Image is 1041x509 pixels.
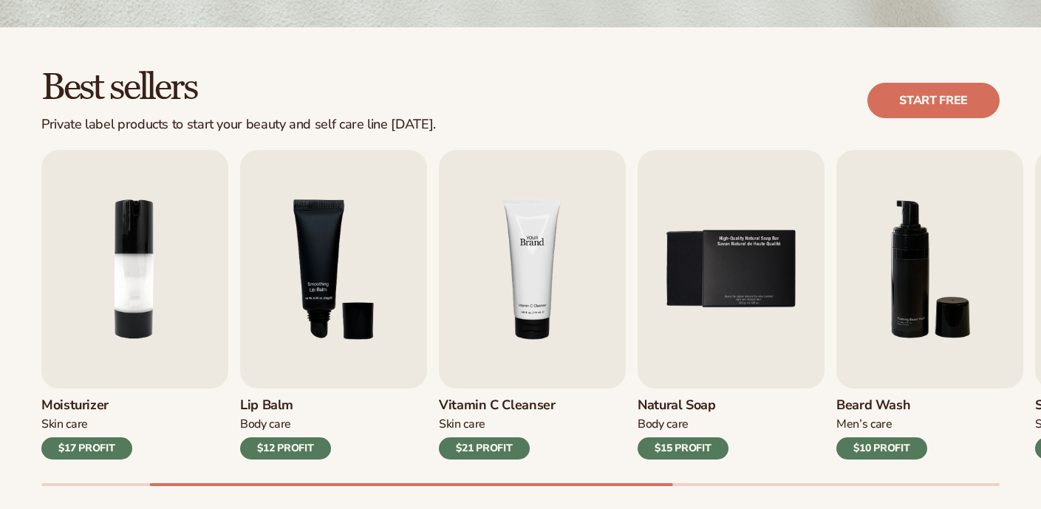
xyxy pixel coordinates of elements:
div: Men’s Care [836,417,927,432]
a: 4 / 9 [439,150,626,460]
div: Skin Care [439,417,556,432]
div: Body Care [638,417,728,432]
h3: Natural Soap [638,397,728,414]
h3: Moisturizer [41,397,132,414]
h3: Lip Balm [240,397,331,414]
h2: Best sellers [41,69,436,108]
img: Shopify Image 5 [439,150,626,389]
a: 3 / 9 [240,150,427,460]
div: $17 PROFIT [41,437,132,460]
div: $10 PROFIT [836,437,927,460]
a: 6 / 9 [836,150,1023,460]
div: $15 PROFIT [638,437,728,460]
div: $12 PROFIT [240,437,331,460]
div: Body Care [240,417,331,432]
div: Private label products to start your beauty and self care line [DATE]. [41,117,436,133]
h3: Vitamin C Cleanser [439,397,556,414]
a: Start free [867,83,1000,118]
div: Skin Care [41,417,132,432]
div: $21 PROFIT [439,437,530,460]
h3: Beard Wash [836,397,927,414]
a: 2 / 9 [41,150,228,460]
a: 5 / 9 [638,150,825,460]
